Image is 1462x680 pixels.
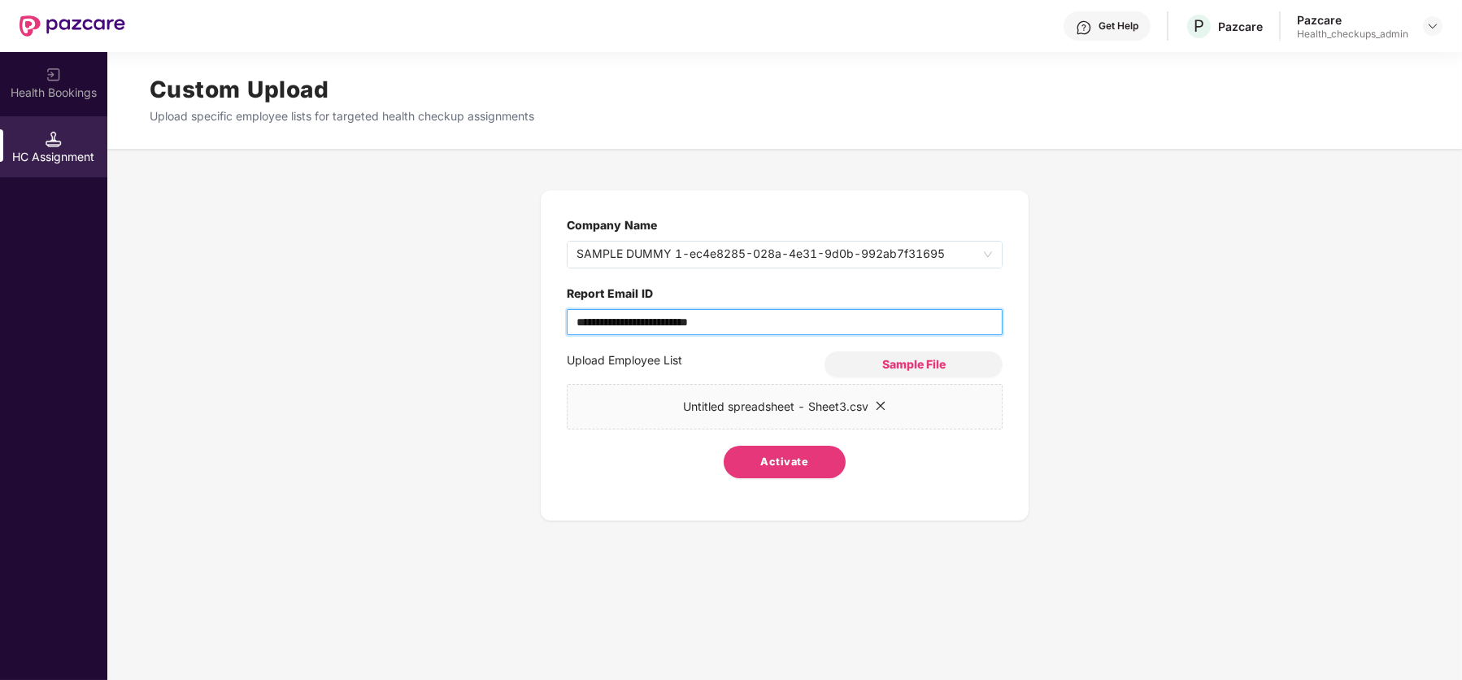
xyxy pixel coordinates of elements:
[46,131,62,147] img: svg+xml;base64,PHN2ZyB3aWR0aD0iMTQuNSIgaGVpZ2h0PSIxNC41IiB2aWV3Qm94PSIwIDAgMTYgMTYiIGZpbGw9Im5vbm...
[1218,19,1263,34] div: Pazcare
[150,72,1420,107] h1: Custom Upload
[1076,20,1092,36] img: svg+xml;base64,PHN2ZyBpZD0iSGVscC0zMngzMiIgeG1sbnM9Imh0dHA6Ly93d3cudzMub3JnLzIwMDAvc3ZnIiB3aWR0aD...
[724,446,846,478] button: Activate
[761,454,809,470] span: Activate
[1297,12,1408,28] div: Pazcare
[46,67,62,83] img: svg+xml;base64,PHN2ZyB3aWR0aD0iMjAiIGhlaWdodD0iMjAiIHZpZXdCb3g9IjAgMCAyMCAyMCIgZmlsbD0ibm9uZSIgeG...
[825,351,1003,377] button: Sample File
[567,218,657,232] label: Company Name
[568,385,1002,429] span: Untitled spreadsheet - Sheet3.csvclose
[1426,20,1439,33] img: svg+xml;base64,PHN2ZyBpZD0iRHJvcGRvd24tMzJ4MzIiIHhtbG5zPSJodHRwOi8vd3d3LnczLm9yZy8yMDAwL3N2ZyIgd2...
[567,351,825,377] label: Upload Employee List
[1194,16,1204,36] span: P
[577,242,993,268] span: SAMPLE DUMMY 1 - ec4e8285-028a-4e31-9d0b-992ab7f31695
[20,15,125,37] img: New Pazcare Logo
[1099,20,1138,33] div: Get Help
[150,107,1420,125] p: Upload specific employee lists for targeted health checkup assignments
[875,400,886,412] span: close
[683,399,886,413] span: Untitled spreadsheet - Sheet3.csv
[567,285,1003,303] label: Report Email ID
[882,356,946,372] span: Sample File
[1297,28,1408,41] div: Health_checkups_admin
